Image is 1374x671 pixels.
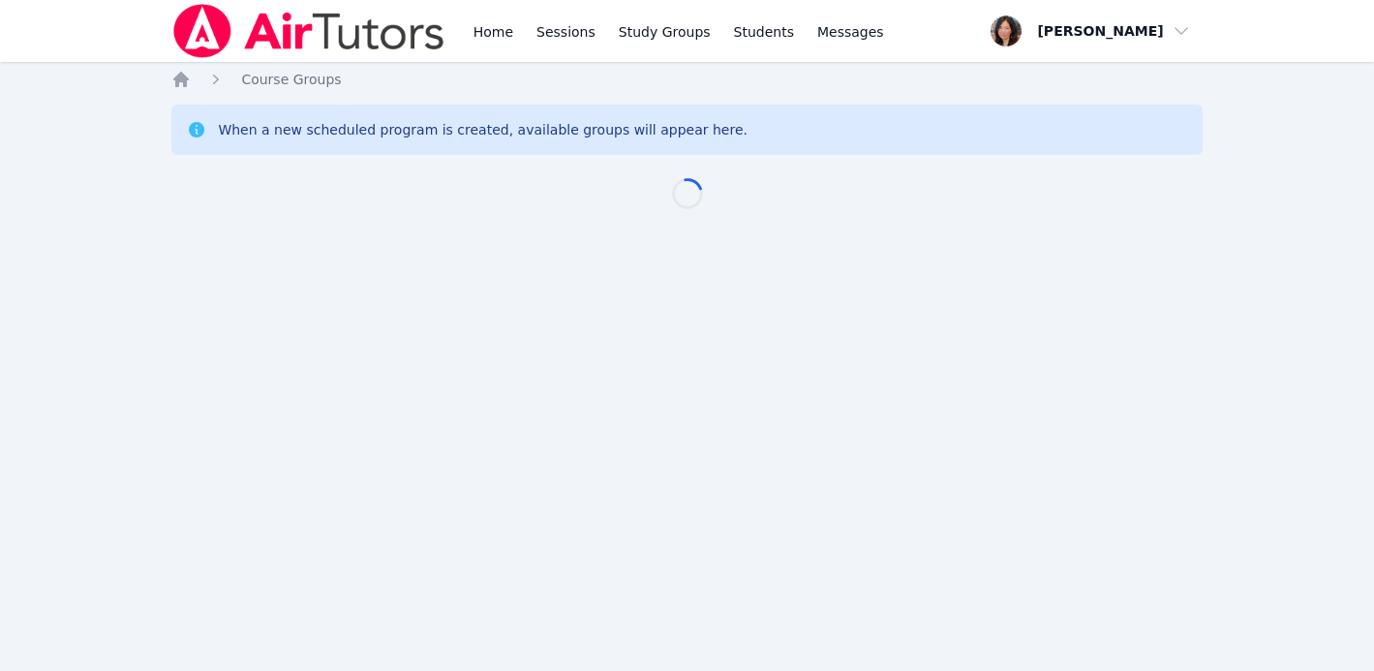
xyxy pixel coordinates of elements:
img: Air Tutors [171,4,445,58]
div: When a new scheduled program is created, available groups will appear here. [218,120,748,139]
a: Course Groups [241,70,341,89]
span: Messages [817,22,884,42]
span: Course Groups [241,72,341,87]
nav: Breadcrumb [171,70,1202,89]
